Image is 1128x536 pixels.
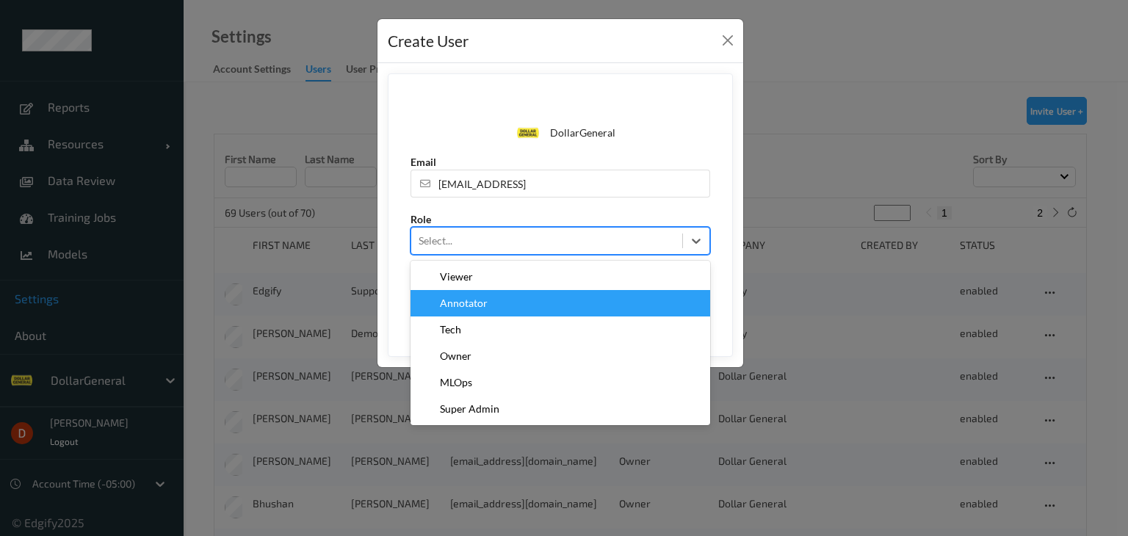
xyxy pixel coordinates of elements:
[550,126,615,140] div: DollarGeneral
[388,29,469,53] div: Create User
[717,30,738,51] button: Close
[440,269,473,284] span: Viewer
[440,375,472,390] span: MLOps
[440,349,471,363] span: Owner
[440,322,461,337] span: Tech
[440,402,499,416] span: Super Admin
[440,296,488,311] span: Annotator
[411,155,436,170] label: Email
[411,212,431,227] label: Role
